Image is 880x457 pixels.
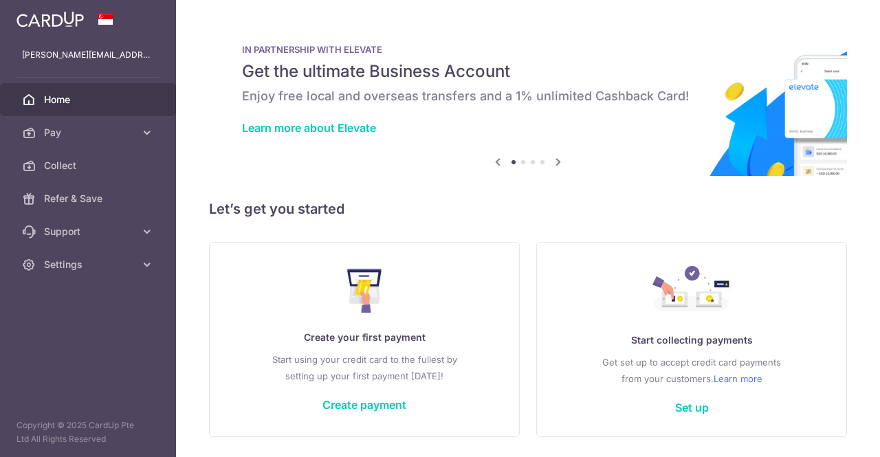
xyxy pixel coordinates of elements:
[44,159,135,172] span: Collect
[652,266,731,315] img: Collect Payment
[237,351,492,384] p: Start using your credit card to the fullest by setting up your first payment [DATE]!
[242,44,814,55] p: IN PARTNERSHIP WITH ELEVATE
[44,258,135,271] span: Settings
[322,398,406,412] a: Create payment
[237,329,492,346] p: Create your first payment
[675,401,709,414] a: Set up
[22,48,154,62] p: [PERSON_NAME][EMAIL_ADDRESS][PERSON_NAME][DOMAIN_NAME]
[44,225,135,238] span: Support
[209,22,847,176] img: Renovation banner
[44,93,135,107] span: Home
[347,269,382,313] img: Make Payment
[792,416,866,450] iframe: Opens a widget where you can find more information
[16,11,84,27] img: CardUp
[564,332,819,348] p: Start collecting payments
[44,192,135,205] span: Refer & Save
[209,198,847,220] h5: Let’s get you started
[242,121,376,135] a: Learn more about Elevate
[242,88,814,104] h6: Enjoy free local and overseas transfers and a 1% unlimited Cashback Card!
[714,370,762,387] a: Learn more
[242,60,814,82] h5: Get the ultimate Business Account
[44,126,135,140] span: Pay
[564,354,819,387] p: Get set up to accept credit card payments from your customers.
